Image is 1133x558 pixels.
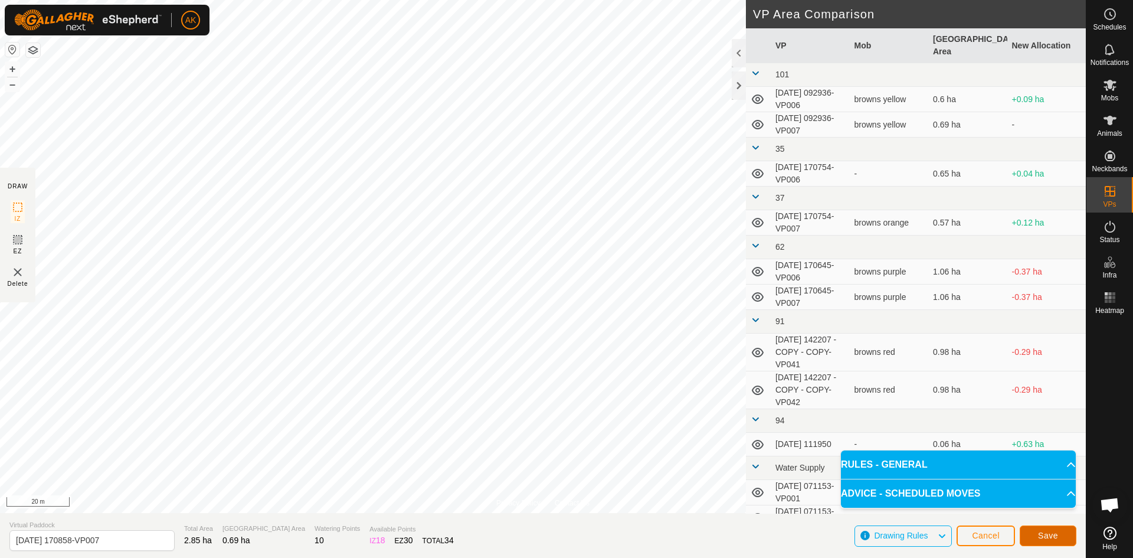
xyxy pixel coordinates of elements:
[1007,87,1086,112] td: +0.09 ha
[771,371,850,409] td: [DATE] 142207 - COPY - COPY-VP042
[222,536,250,545] span: 0.69 ha
[315,524,360,534] span: Watering Points
[1007,433,1086,456] td: +0.63 ha
[14,9,162,31] img: Gallagher Logo
[5,43,19,57] button: Reset Map
[928,371,1007,409] td: 0.98 ha
[928,334,1007,371] td: 0.98 ha
[1103,201,1116,208] span: VPs
[957,526,1015,546] button: Cancel
[854,93,924,106] div: browns yellow
[841,451,1076,479] p-accordion-header: RULES - GENERAL
[850,28,929,63] th: Mob
[775,70,789,79] span: 101
[854,168,924,180] div: -
[841,479,1076,508] p-accordion-header: ADVICE - SCHEDULED MOVES
[1102,272,1116,279] span: Infra
[771,480,850,505] td: [DATE] 071153-VP001
[775,416,785,425] span: 94
[874,531,928,540] span: Drawing Rules
[1097,130,1122,137] span: Animals
[1020,526,1076,546] button: Save
[1095,307,1124,314] span: Heatmap
[854,384,924,396] div: browns red
[496,498,541,508] a: Privacy Policy
[775,463,825,472] span: Water Supply
[1007,28,1086,63] th: New Allocation
[775,242,785,252] span: 62
[184,524,213,534] span: Total Area
[775,316,785,326] span: 91
[555,498,590,508] a: Contact Us
[928,87,1007,112] td: 0.6 ha
[854,291,924,304] div: browns purple
[404,536,413,545] span: 30
[369,534,385,547] div: IZ
[771,210,850,236] td: [DATE] 170754-VP007
[1007,285,1086,310] td: -0.37 ha
[1099,236,1119,243] span: Status
[1093,24,1126,31] span: Schedules
[928,161,1007,187] td: 0.65 ha
[972,531,1000,540] span: Cancel
[928,259,1007,285] td: 1.06 ha
[854,119,924,131] div: browns yellow
[1038,531,1058,540] span: Save
[771,28,850,63] th: VP
[8,182,28,191] div: DRAW
[854,438,924,451] div: -
[1086,522,1133,555] a: Help
[775,193,785,203] span: 37
[771,285,850,310] td: [DATE] 170645-VP007
[423,534,454,547] div: TOTAL
[444,536,454,545] span: 34
[376,536,385,545] span: 18
[928,112,1007,138] td: 0.69 ha
[841,458,928,472] span: RULES - GENERAL
[771,433,850,456] td: [DATE] 111950
[841,487,980,501] span: ADVICE - SCHEDULED MOVES
[222,524,305,534] span: [GEOGRAPHIC_DATA] Area
[928,28,1007,63] th: [GEOGRAPHIC_DATA] Area
[1007,112,1086,138] td: -
[928,433,1007,456] td: 0.06 ha
[1007,259,1086,285] td: -0.37 ha
[11,265,25,279] img: VP
[854,217,924,229] div: browns orange
[184,536,212,545] span: 2.85 ha
[26,43,40,57] button: Map Layers
[1007,371,1086,409] td: -0.29 ha
[771,334,850,371] td: [DATE] 142207 - COPY - COPY-VP041
[1007,210,1086,236] td: +0.12 ha
[8,279,28,288] span: Delete
[14,247,22,256] span: EZ
[369,524,453,534] span: Available Points
[771,505,850,531] td: [DATE] 071153-VP002
[854,266,924,278] div: browns purple
[928,285,1007,310] td: 1.06 ha
[315,536,324,545] span: 10
[1007,334,1086,371] td: -0.29 ha
[1091,59,1129,66] span: Notifications
[854,346,924,358] div: browns red
[771,259,850,285] td: [DATE] 170645-VP006
[185,14,197,27] span: AK
[15,214,21,223] span: IZ
[753,7,1086,21] h2: VP Area Comparison
[771,87,850,112] td: [DATE] 092936-VP006
[1102,543,1117,550] span: Help
[771,161,850,187] td: [DATE] 170754-VP006
[928,210,1007,236] td: 0.57 ha
[1007,161,1086,187] td: +0.04 ha
[395,534,413,547] div: EZ
[854,512,924,524] div: -
[1101,94,1118,102] span: Mobs
[1092,165,1127,172] span: Neckbands
[5,77,19,92] button: –
[9,520,175,530] span: Virtual Paddock
[5,62,19,76] button: +
[771,112,850,138] td: [DATE] 092936-VP007
[1092,487,1128,523] a: Open chat
[775,144,785,154] span: 35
